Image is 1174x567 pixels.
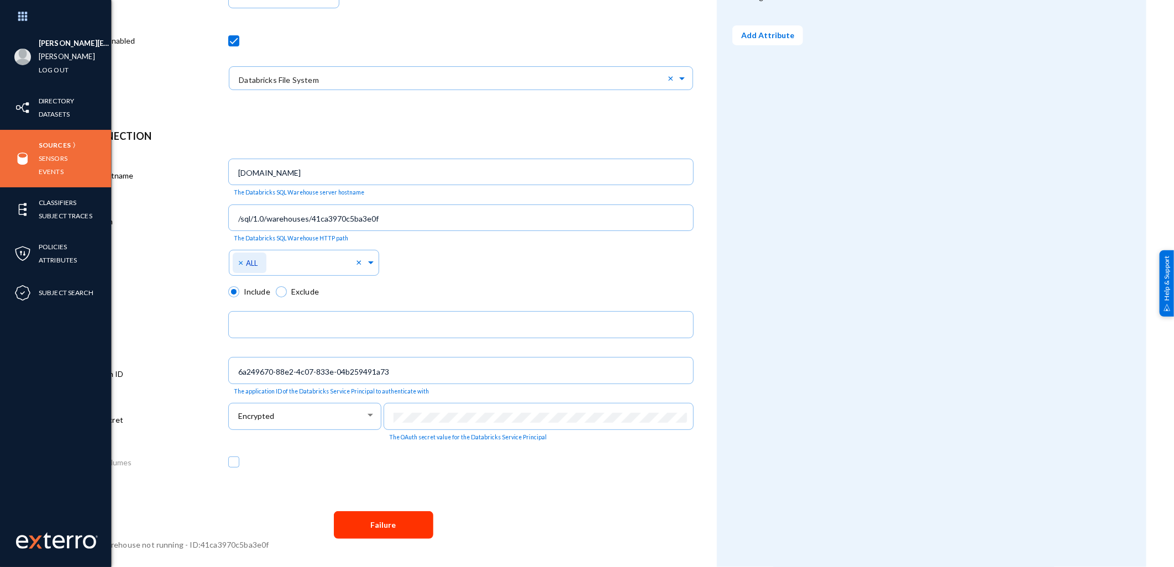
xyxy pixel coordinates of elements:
[84,540,269,549] span: SQL warehouse not running - ID:41ca3970c5ba3e0f
[238,257,246,267] span: ×
[39,95,74,107] a: Directory
[234,189,364,196] mat-hint: The Databricks SQL Warehouse server hostname
[14,245,31,262] img: icon-policies.svg
[371,521,396,530] span: Failure
[1163,304,1171,311] img: help_support.svg
[16,532,98,549] img: exterro-work-mark.svg
[39,64,69,76] a: Log out
[39,165,64,178] a: Events
[287,286,319,297] span: Exclude
[732,25,803,45] button: Add Attribute
[39,240,67,253] a: Policies
[357,257,366,269] span: Clear all
[39,152,67,165] a: Sensors
[6,4,39,28] img: app launcher
[84,129,683,144] header: Connection
[14,285,31,301] img: icon-compliance.svg
[39,254,77,266] a: Attributes
[39,108,70,120] a: Datasets
[39,209,92,222] a: Subject Traces
[39,139,71,151] a: Sources
[239,286,270,297] span: Include
[39,286,93,299] a: Subject Search
[246,259,258,267] span: ALL
[238,411,274,421] span: Encrypted
[1160,250,1174,317] div: Help & Support
[234,388,429,395] mat-hint: The application ID of the Databricks Service Principal to authenticate with
[14,201,31,218] img: icon-elements.svg
[14,150,31,167] img: icon-sources.svg
[389,434,547,441] mat-hint: The OAuth secret value for the Databricks Service Principal
[39,37,111,50] li: [PERSON_NAME][EMAIL_ADDRESS][PERSON_NAME][DOMAIN_NAME]
[234,235,348,242] mat-hint: The Databricks SQL Warehouse HTTP path
[29,535,42,549] img: exterro-logo.svg
[39,196,76,209] a: Classifiers
[741,30,794,40] span: Add Attribute
[334,511,433,539] button: Failure
[668,73,677,83] span: Clear all
[14,49,31,65] img: blank-profile-picture.png
[39,50,95,63] a: [PERSON_NAME]
[14,99,31,116] img: icon-inventory.svg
